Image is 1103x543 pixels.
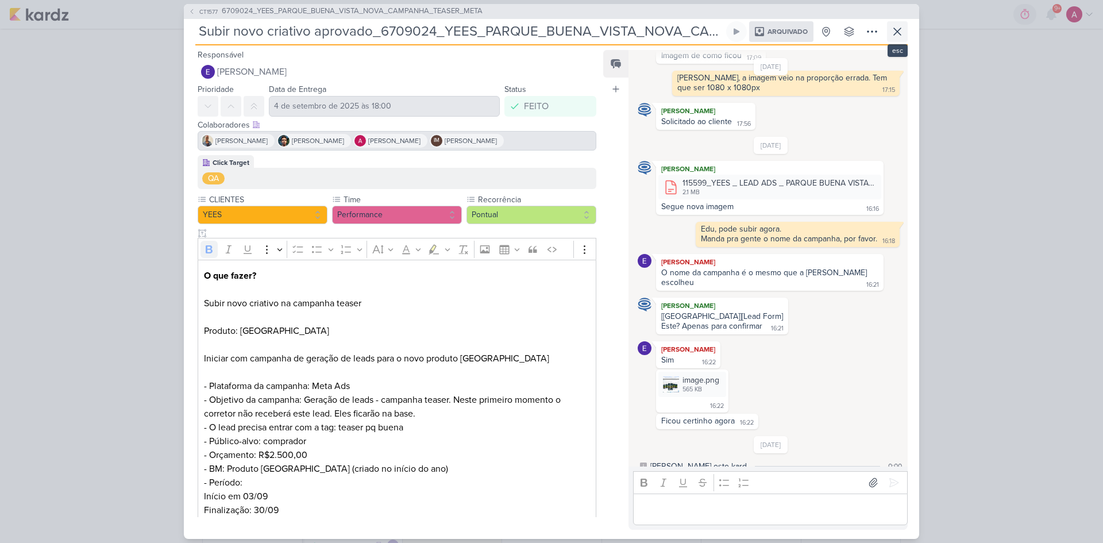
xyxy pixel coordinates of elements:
[208,172,219,184] div: QA
[633,471,908,494] div: Editor toolbar
[658,163,881,175] div: [PERSON_NAME]
[732,27,741,36] div: Ligar relógio
[208,194,327,206] label: CLIENTES
[633,494,908,525] div: Editor editing area: main
[638,254,651,268] img: Eduardo Quaresma
[661,117,732,126] div: Solicitado ao cliente
[477,194,596,206] label: Recorrência
[888,461,902,471] div: 0:00
[217,65,287,79] span: [PERSON_NAME]
[504,84,526,94] label: Status
[701,234,877,244] div: Manda pra gente o nome da campanha, por favor.
[204,421,590,476] p: - O lead precisa entrar com a tag: teaser pq buena - Público-alvo: comprador - Orçamento: R$2.500...
[677,73,889,93] div: [PERSON_NAME], a imagem veio na proporção errada. Tem que ser 1080 x 1080px
[661,51,742,60] div: Imagem de como ficou
[201,65,215,79] img: Eduardo Quaresma
[658,175,881,199] div: 115599_YEES _ LEAD ADS _ PARQUE BUENA VISTA _ TEASER_FEED_v3_1.zip
[749,21,813,42] div: Arquivado
[682,177,874,189] div: 115599_YEES _ LEAD ADS _ PARQUE BUENA VISTA _ TEASER_FEED_v3_1.zip
[682,385,719,394] div: 565 KB
[213,157,249,168] div: Click Target
[342,194,462,206] label: Time
[354,135,366,147] img: Alessandra Gomes
[638,161,651,175] img: Caroline Traven De Andrade
[332,206,462,224] button: Performance
[204,476,590,490] p: - Período:
[269,96,500,117] input: Select a date
[740,418,754,428] div: 16:22
[771,324,784,333] div: 16:21
[658,344,718,355] div: [PERSON_NAME]
[638,341,651,355] img: Eduardo Quaresma
[434,138,439,144] p: IM
[747,53,761,63] div: 17:09
[710,402,724,411] div: 16:22
[222,6,483,17] span: 6709024_YEES_PARQUE_BUENA_VISTA_NOVA_CAMPANHA_TEASER_META
[198,61,596,82] button: [PERSON_NAME]
[198,206,327,224] button: YEES
[663,376,679,392] img: rhois3OVw8agfolJWLKzNkMXS10Iabw1mNWlhkyh.png
[204,270,256,282] strong: O que fazer?
[661,202,734,211] div: Segue nova imagem
[445,136,497,146] span: [PERSON_NAME]
[661,321,762,331] div: Este? Apenas para confirmar
[866,280,879,290] div: 16:21
[368,136,421,146] span: [PERSON_NAME]
[737,120,751,129] div: 17:56
[661,355,674,365] div: Sim
[882,86,895,95] div: 17:15
[888,44,908,57] div: esc
[278,135,290,147] img: Nelito Junior
[204,269,590,421] p: Subir novo criativo na campanha teaser Produto: [GEOGRAPHIC_DATA] Iniciar com campanha de geração...
[466,206,596,224] button: Pontual
[215,136,268,146] span: [PERSON_NAME]
[658,256,881,268] div: [PERSON_NAME]
[658,372,726,396] div: image.png
[682,188,874,197] div: 2.1 MB
[702,358,716,367] div: 16:22
[658,105,753,117] div: [PERSON_NAME]
[650,460,747,472] div: [PERSON_NAME] este kard
[198,50,244,60] label: Responsável
[198,238,596,260] div: Editor toolbar
[866,205,879,214] div: 16:16
[269,84,326,94] label: Data de Entrega
[524,99,549,113] div: FEITO
[701,224,894,234] div: Edu, pode subir agora.
[658,300,786,311] div: [PERSON_NAME]
[638,298,651,311] img: Caroline Traven De Andrade
[198,119,596,131] div: Colaboradores
[638,103,651,117] img: Caroline Traven De Andrade
[188,6,483,17] button: CT1577 6709024_YEES_PARQUE_BUENA_VISTA_NOVA_CAMPANHA_TEASER_META
[682,374,719,386] div: image.png
[882,237,895,246] div: 16:18
[661,416,735,426] div: Ficou certinho agora
[198,84,234,94] label: Prioridade
[661,311,783,321] div: [[GEOGRAPHIC_DATA]][Lead Form]
[504,96,596,117] button: FEITO
[661,268,869,287] div: O nome da campanha é o mesmo que a [PERSON_NAME] escolheu
[431,135,442,147] div: Isabella Machado Guimarães
[202,135,213,147] img: Iara Santos
[292,136,344,146] span: [PERSON_NAME]
[204,490,590,503] p: Início em 03/09
[195,21,724,42] input: Kard Sem Título
[198,7,219,16] span: CT1577
[768,28,808,35] span: Arquivado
